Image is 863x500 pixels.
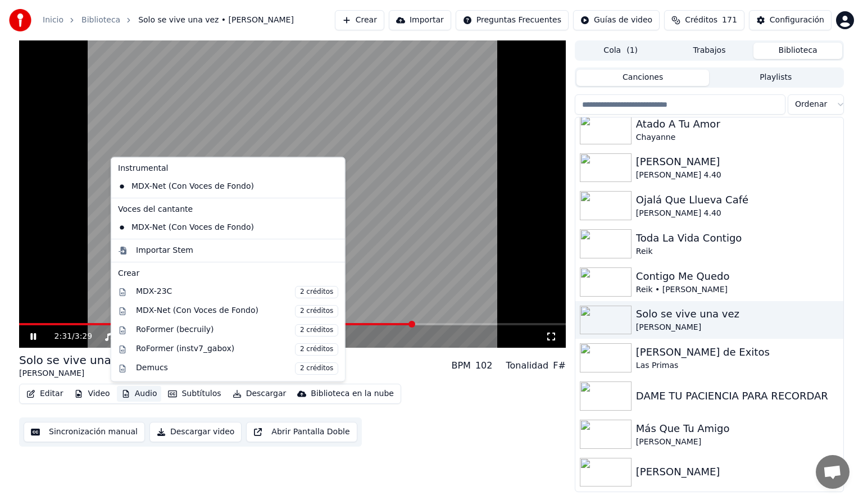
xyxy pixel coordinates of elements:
[24,422,145,442] button: Sincronización manual
[456,10,569,30] button: Preguntas Frecuentes
[295,362,338,375] span: 2 créditos
[636,132,839,143] div: Chayanne
[722,15,737,26] span: 171
[149,422,242,442] button: Descargar video
[389,10,451,30] button: Importar
[43,15,63,26] a: Inicio
[636,344,839,360] div: [PERSON_NAME] de Exitos
[475,359,493,372] div: 102
[770,15,824,26] div: Configuración
[295,343,338,356] span: 2 créditos
[118,268,338,279] div: Crear
[75,331,92,342] span: 3:29
[816,455,850,489] a: Chat abierto
[81,15,120,26] a: Biblioteca
[636,464,839,480] div: [PERSON_NAME]
[136,305,338,317] div: MDX-Net (Con Voces de Fondo)
[709,70,842,86] button: Playlists
[636,437,839,448] div: [PERSON_NAME]
[749,10,832,30] button: Configuración
[636,192,839,208] div: Ojalá Que Llueva Café
[246,422,357,442] button: Abrir Pantalla Doble
[636,170,839,181] div: [PERSON_NAME] 4.40
[636,246,839,257] div: Reik
[113,160,343,178] div: Instrumental
[636,388,839,404] div: DAME TU PACIENCIA PARA RECORDAR
[664,10,744,30] button: Créditos171
[54,331,81,342] div: /
[576,70,710,86] button: Canciones
[19,368,134,379] div: [PERSON_NAME]
[70,386,114,402] button: Video
[136,286,338,298] div: MDX-23C
[573,10,660,30] button: Guías de video
[136,362,338,375] div: Demucs
[685,15,717,26] span: Créditos
[43,15,294,26] nav: breadcrumb
[117,386,162,402] button: Audio
[553,359,566,372] div: F#
[636,322,839,333] div: [PERSON_NAME]
[113,219,326,237] div: MDX-Net (Con Voces de Fondo)
[136,324,338,337] div: RoFormer (becruily)
[636,154,839,170] div: [PERSON_NAME]
[295,324,338,337] span: 2 créditos
[665,43,754,59] button: Trabajos
[636,208,839,219] div: [PERSON_NAME] 4.40
[311,388,394,399] div: Biblioteca en la nube
[795,99,827,110] span: Ordenar
[113,178,326,196] div: MDX-Net (Con Voces de Fondo)
[753,43,842,59] button: Biblioteca
[576,43,665,59] button: Cola
[636,284,839,296] div: Reik • [PERSON_NAME]
[138,15,294,26] span: Solo se vive una vez • [PERSON_NAME]
[136,343,338,356] div: RoFormer (instv7_gabox)
[54,331,72,342] span: 2:31
[636,230,839,246] div: Toda La Vida Contigo
[636,421,839,437] div: Más Que Tu Amigo
[506,359,548,372] div: Tonalidad
[451,359,470,372] div: BPM
[295,305,338,317] span: 2 créditos
[22,386,67,402] button: Editar
[19,352,134,368] div: Solo se vive una vez
[9,9,31,31] img: youka
[626,45,638,56] span: ( 1 )
[295,286,338,298] span: 2 créditos
[136,245,193,256] div: Importar Stem
[636,269,839,284] div: Contigo Me Quedo
[636,360,839,371] div: Las Primas
[113,201,343,219] div: Voces del cantante
[163,386,225,402] button: Subtítulos
[636,306,839,322] div: Solo se vive una vez
[228,386,291,402] button: Descargar
[636,116,839,132] div: Atado A Tu Amor
[335,10,384,30] button: Crear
